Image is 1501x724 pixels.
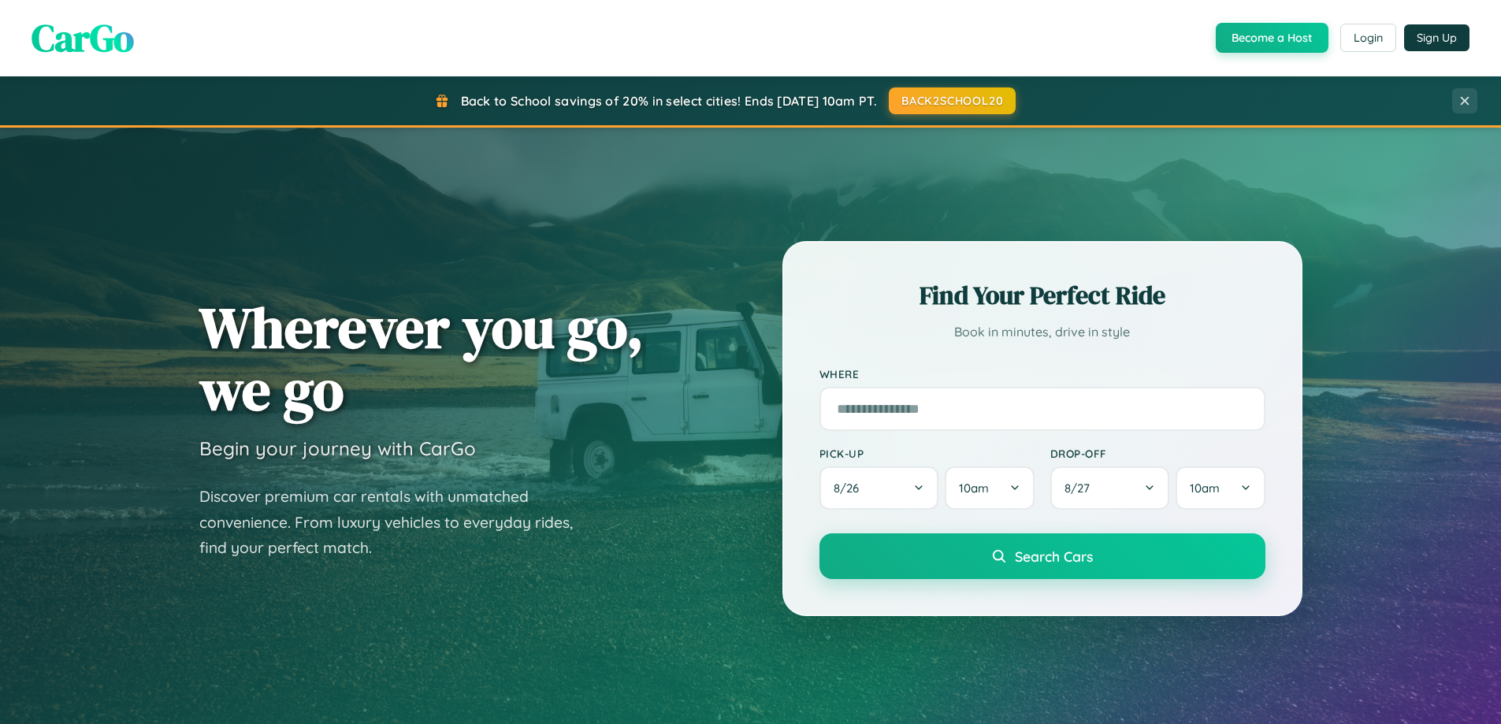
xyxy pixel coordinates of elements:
label: Where [819,367,1265,381]
button: Become a Host [1216,23,1328,53]
h1: Wherever you go, we go [199,296,644,421]
label: Pick-up [819,447,1035,460]
p: Book in minutes, drive in style [819,321,1265,343]
span: 10am [959,481,989,496]
h3: Begin your journey with CarGo [199,436,476,460]
span: CarGo [32,12,134,64]
label: Drop-off [1050,447,1265,460]
p: Discover premium car rentals with unmatched convenience. From luxury vehicles to everyday rides, ... [199,484,593,561]
button: 8/27 [1050,466,1170,510]
button: Login [1340,24,1396,52]
span: 8 / 26 [834,481,867,496]
button: 10am [945,466,1034,510]
span: 8 / 27 [1064,481,1098,496]
span: 10am [1190,481,1220,496]
button: 8/26 [819,466,939,510]
button: 10am [1176,466,1265,510]
span: Back to School savings of 20% in select cities! Ends [DATE] 10am PT. [461,93,877,109]
button: Search Cars [819,533,1265,579]
button: Sign Up [1404,24,1469,51]
h2: Find Your Perfect Ride [819,278,1265,313]
button: BACK2SCHOOL20 [889,87,1016,114]
span: Search Cars [1015,548,1093,565]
